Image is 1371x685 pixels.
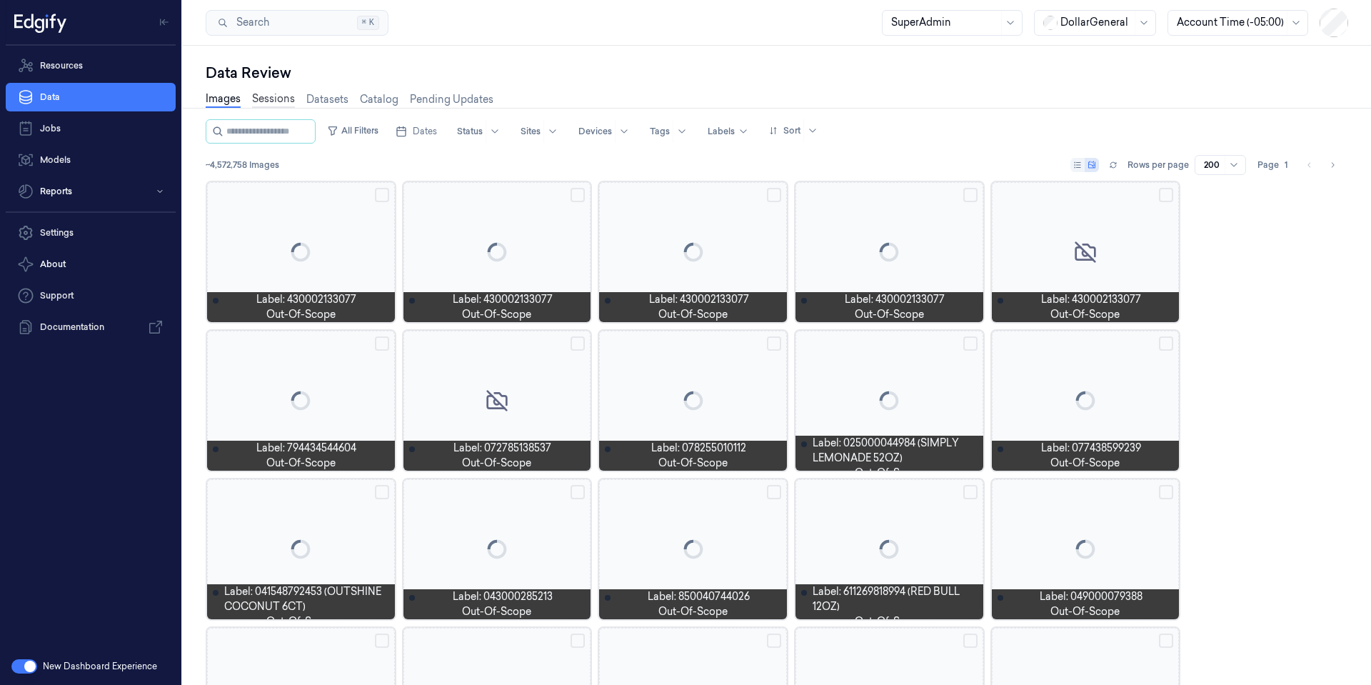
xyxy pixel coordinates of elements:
[767,634,781,648] button: Select row
[6,281,176,310] a: Support
[462,307,531,322] span: out-of-scope
[6,114,176,143] a: Jobs
[813,436,978,466] span: Label: 025000044984 (SIMPLY LEMONADE 52OZ)
[375,336,389,351] button: Select row
[1300,155,1342,175] nav: pagination
[1159,634,1173,648] button: Select row
[1322,155,1342,175] button: Go to next page
[855,307,924,322] span: out-of-scope
[1159,336,1173,351] button: Select row
[224,584,389,614] span: Label: 041548792453 (OUTSHINE COCONUT 6CT)
[306,92,348,107] a: Datasets
[453,589,553,604] span: Label: 043000285213
[571,188,585,202] button: Select row
[571,634,585,648] button: Select row
[1050,456,1120,471] span: out-of-scope
[6,313,176,341] a: Documentation
[6,83,176,111] a: Data
[360,92,398,107] a: Catalog
[571,485,585,499] button: Select row
[649,292,749,307] span: Label: 430002133077
[648,589,750,604] span: Label: 850040744026
[375,188,389,202] button: Select row
[6,146,176,174] a: Models
[658,604,728,619] span: out-of-scope
[321,119,384,142] button: All Filters
[462,456,531,471] span: out-of-scope
[206,159,279,171] span: ~4,572,758 Images
[767,485,781,499] button: Select row
[6,250,176,279] button: About
[206,63,1348,83] div: Data Review
[1050,307,1120,322] span: out-of-scope
[767,336,781,351] button: Select row
[462,604,531,619] span: out-of-scope
[845,292,945,307] span: Label: 430002133077
[256,292,356,307] span: Label: 430002133077
[658,307,728,322] span: out-of-scope
[963,188,978,202] button: Select row
[375,485,389,499] button: Select row
[206,91,241,108] a: Images
[6,177,176,206] button: Reports
[1285,159,1288,171] span: 1
[375,634,389,648] button: Select row
[963,634,978,648] button: Select row
[1257,159,1279,171] span: Page
[1041,292,1141,307] span: Label: 430002133077
[1159,485,1173,499] button: Select row
[963,485,978,499] button: Select row
[453,292,553,307] span: Label: 430002133077
[651,441,746,456] span: Label: 078255010112
[256,441,356,456] span: Label: 794434544604
[1128,159,1189,171] p: Rows per page
[6,51,176,80] a: Resources
[1050,604,1120,619] span: out-of-scope
[231,15,269,30] span: Search
[1040,589,1142,604] span: Label: 049000079388
[1159,188,1173,202] button: Select row
[453,441,551,456] span: Label: 072785138537
[252,91,295,108] a: Sessions
[813,584,978,614] span: Label: 611269818994 (RED BULL 12OZ)
[1041,441,1141,456] span: Label: 077438599239
[410,92,493,107] a: Pending Updates
[206,10,388,36] button: Search⌘K
[413,125,437,138] span: Dates
[153,11,176,34] button: Toggle Navigation
[767,188,781,202] button: Select row
[963,336,978,351] button: Select row
[855,614,924,629] span: out-of-scope
[266,614,336,629] span: out-of-scope
[6,219,176,247] a: Settings
[658,456,728,471] span: out-of-scope
[855,466,924,481] span: out-of-scope
[571,336,585,351] button: Select row
[266,307,336,322] span: out-of-scope
[266,456,336,471] span: out-of-scope
[390,120,443,143] button: Dates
